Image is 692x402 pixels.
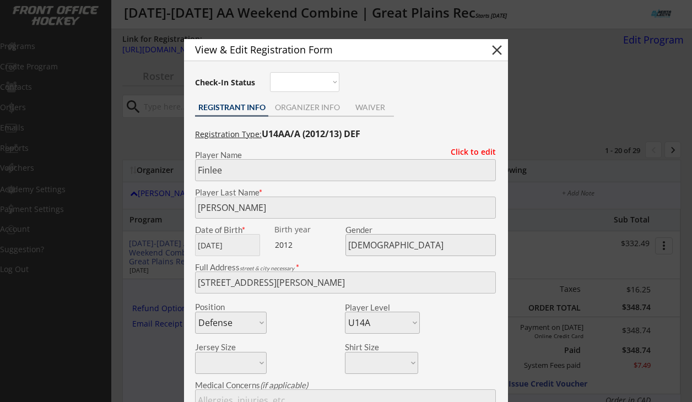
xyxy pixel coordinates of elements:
[195,45,469,55] div: View & Edit Registration Form
[195,104,268,111] div: REGISTRANT INFO
[195,79,257,86] div: Check-In Status
[195,303,252,311] div: Position
[195,263,496,271] div: Full Address
[260,380,308,390] em: (if applicable)
[195,271,496,294] input: Street, City, Province/State
[442,148,496,156] div: Click to edit
[195,129,262,139] u: Registration Type:
[195,226,267,234] div: Date of Birth
[195,188,496,197] div: Player Last Name
[240,265,294,271] em: street & city necessary
[346,104,394,111] div: WAIVER
[275,240,344,251] div: 2012
[274,226,343,234] div: We are transitioning the system to collect and store date of birth instead of just birth year to ...
[489,42,505,58] button: close
[195,151,496,159] div: Player Name
[262,128,360,140] strong: U14AA/A (2012/13) DEF
[195,381,496,389] div: Medical Concerns
[268,104,346,111] div: ORGANIZER INFO
[345,226,496,234] div: Gender
[345,303,420,312] div: Player Level
[274,226,343,233] div: Birth year
[195,343,252,351] div: Jersey Size
[345,343,402,351] div: Shirt Size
